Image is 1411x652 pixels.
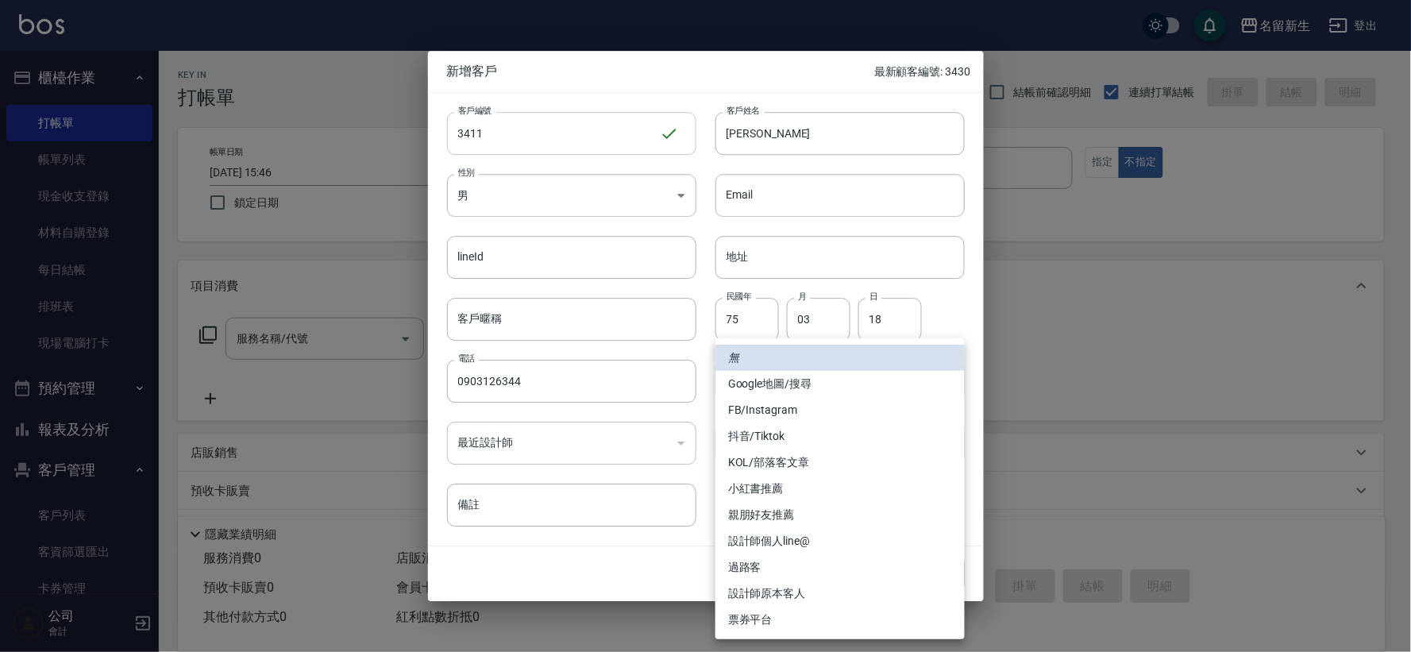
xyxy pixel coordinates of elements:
li: Google地圖/搜尋 [715,371,965,397]
em: 無 [728,349,739,366]
li: 過路客 [715,554,965,581]
li: 親朋好友推薦 [715,502,965,528]
li: 設計師原本客人 [715,581,965,607]
li: FB/Instagram [715,397,965,423]
li: 抖音/Tiktok [715,423,965,449]
li: 小紅書推薦 [715,476,965,502]
li: 票券平台 [715,607,965,633]
li: 設計師個人line@ [715,528,965,554]
li: KOL/部落客文章 [715,449,965,476]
